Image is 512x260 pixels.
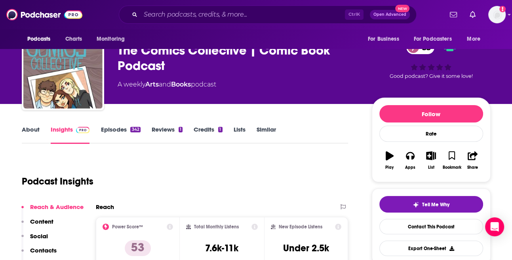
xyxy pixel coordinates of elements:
[488,6,506,23] img: User Profile
[141,8,345,21] input: Search podcasts, credits, & more...
[27,34,51,45] span: Podcasts
[385,165,394,170] div: Play
[379,146,400,175] button: Play
[283,242,329,254] h3: Under 2.5k
[442,146,462,175] button: Bookmark
[23,30,103,109] img: The Comics Collective | Comic Book Podcast
[30,247,57,254] p: Contacts
[119,6,417,24] div: Search podcasts, credits, & more...
[428,165,434,170] div: List
[21,218,53,232] button: Content
[390,73,473,79] span: Good podcast? Give it some love!
[125,240,151,256] p: 53
[370,10,410,19] button: Open AdvancedNew
[413,202,419,208] img: tell me why sparkle
[21,203,84,218] button: Reach & Audience
[30,203,84,211] p: Reach & Audience
[145,81,159,88] a: Arts
[379,196,483,213] button: tell me why sparkleTell Me Why
[194,224,239,230] h2: Total Monthly Listens
[379,241,483,256] button: Export One-Sheet
[379,126,483,142] div: Rate
[373,13,406,17] span: Open Advanced
[97,34,125,45] span: Monitoring
[405,165,415,170] div: Apps
[152,126,183,144] a: Reviews1
[461,32,490,47] button: open menu
[379,219,483,234] a: Contact This Podcast
[130,127,140,132] div: 342
[409,32,463,47] button: open menu
[368,34,399,45] span: For Business
[499,6,506,12] svg: Add a profile image
[462,146,483,175] button: Share
[159,81,171,88] span: and
[22,175,93,187] h1: Podcast Insights
[442,165,461,170] div: Bookmark
[279,224,322,230] h2: New Episode Listens
[362,32,409,47] button: open menu
[218,127,222,132] div: 1
[65,34,82,45] span: Charts
[96,203,114,211] h2: Reach
[21,232,48,247] button: Social
[76,127,90,133] img: Podchaser Pro
[194,126,222,144] a: Credits1
[400,146,421,175] button: Apps
[91,32,135,47] button: open menu
[421,146,441,175] button: List
[112,224,143,230] h2: Power Score™
[51,126,90,144] a: InsightsPodchaser Pro
[488,6,506,23] span: Logged in as Aly1Mom
[60,32,87,47] a: Charts
[171,81,191,88] a: Books
[179,127,183,132] div: 1
[467,165,478,170] div: Share
[257,126,276,144] a: Similar
[466,8,479,21] a: Show notifications dropdown
[205,242,238,254] h3: 7.6k-11k
[345,9,364,20] span: Ctrl K
[447,8,460,21] a: Show notifications dropdown
[22,32,61,47] button: open menu
[467,34,480,45] span: More
[30,232,48,240] p: Social
[422,202,449,208] span: Tell Me Why
[234,126,246,144] a: Lists
[414,34,452,45] span: For Podcasters
[395,5,409,12] span: New
[6,7,82,22] img: Podchaser - Follow, Share and Rate Podcasts
[488,6,506,23] button: Show profile menu
[118,80,216,89] div: A weekly podcast
[372,35,491,84] div: 53Good podcast? Give it some love!
[485,217,504,236] div: Open Intercom Messenger
[22,126,40,144] a: About
[101,126,140,144] a: Episodes342
[30,218,53,225] p: Content
[379,105,483,122] button: Follow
